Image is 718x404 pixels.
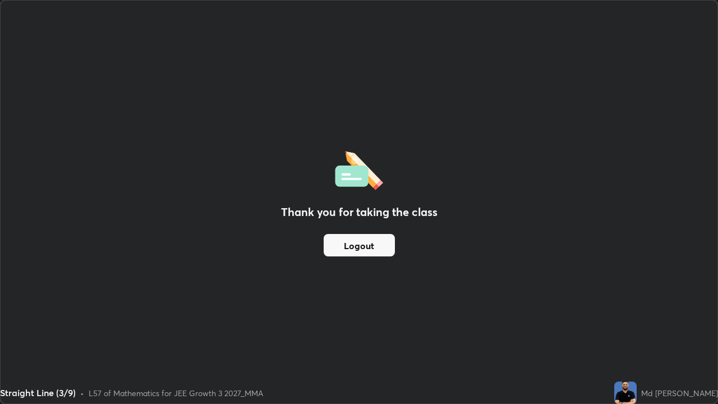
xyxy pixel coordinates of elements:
[89,387,263,399] div: L57 of Mathematics for JEE Growth 3 2027_MMA
[641,387,718,399] div: Md [PERSON_NAME]
[324,234,395,256] button: Logout
[335,148,383,190] img: offlineFeedback.1438e8b3.svg
[614,382,637,404] img: 2958a625379348b7bd8472edfd5724da.jpg
[80,387,84,399] div: •
[281,204,438,221] h2: Thank you for taking the class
